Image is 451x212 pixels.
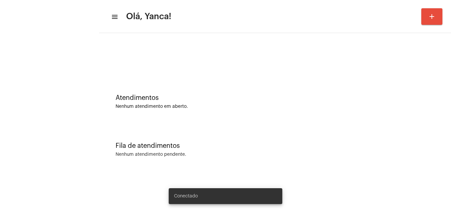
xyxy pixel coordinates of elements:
span: Conectado [174,193,198,199]
div: Nenhum atendimento pendente. [116,152,186,157]
mat-icon: add [428,13,436,21]
mat-icon: sidenav icon [111,13,118,21]
div: Atendimentos [116,94,434,102]
div: Fila de atendimentos [116,142,434,149]
span: Olá, Yanca! [126,11,171,22]
div: Nenhum atendimento em aberto. [116,104,434,109]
